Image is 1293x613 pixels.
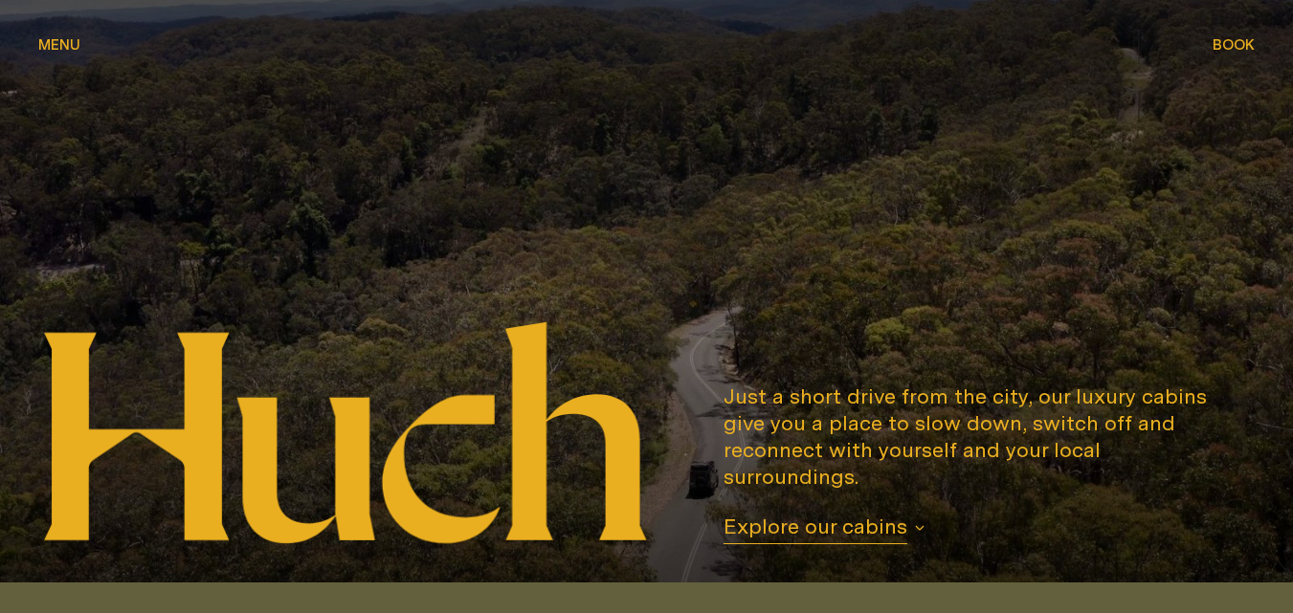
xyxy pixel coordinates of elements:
[724,513,907,544] span: Explore our cabins
[724,513,925,544] button: Explore our cabins
[1213,37,1255,52] span: Book
[38,37,80,52] span: Menu
[724,383,1217,490] p: Just a short drive from the city, our luxury cabins give you a place to slow down, switch off and...
[38,34,80,57] button: show menu
[1213,34,1255,57] button: show booking tray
